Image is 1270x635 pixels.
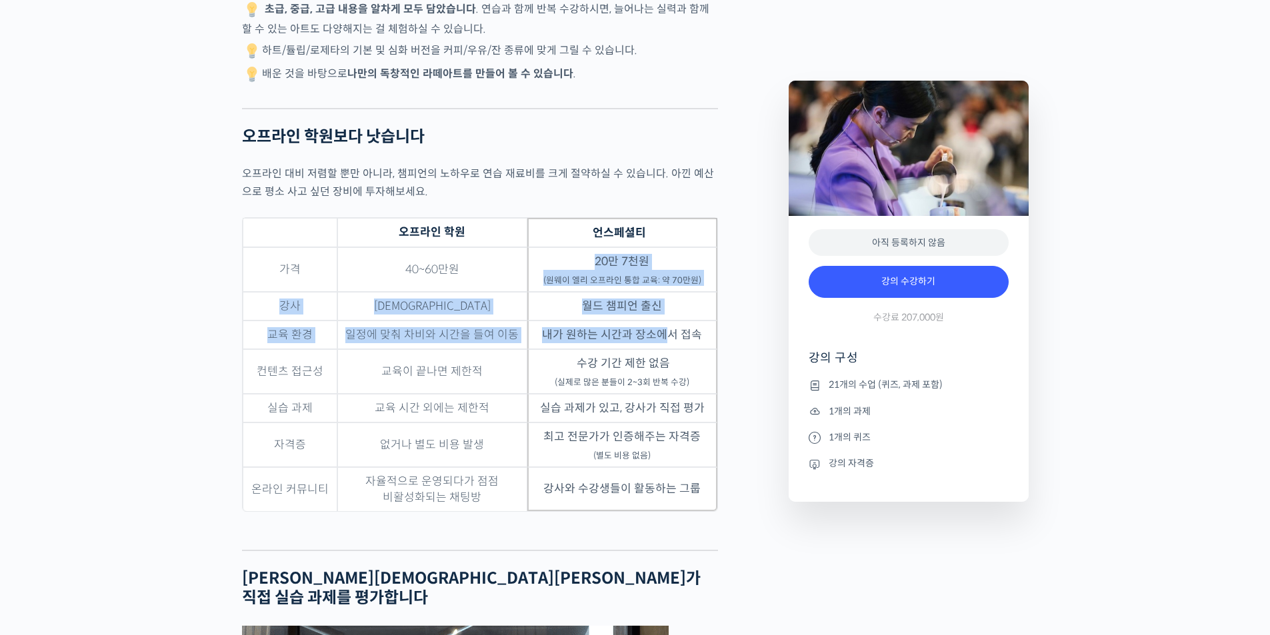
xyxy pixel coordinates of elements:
[244,67,260,83] img: 💡
[265,3,476,17] strong: 초급, 중급, 고급 내용을 알차게 모두 담았습니다
[527,292,717,320] td: 월드 챔피언 출신
[527,394,717,422] td: 실습 과제가 있고, 강사가 직접 평가
[527,247,717,292] td: 20만 7천원
[122,443,138,454] span: 대화
[809,456,1009,472] li: 강의 자격증
[809,350,1009,376] h4: 강의 구성
[242,41,718,61] p: 하트/튤립/로제타의 기본 및 심화 버전을 커피/우유/잔 종류에 맞게 그릴 수 있습니다.
[399,225,465,239] strong: 오프라인 학원
[42,442,50,453] span: 홈
[242,127,425,147] strong: 오프라인 학원보다 낫습니다
[172,422,256,456] a: 설정
[347,67,573,81] strong: 나만의 독창적인 라떼아트를 만들어 볼 수 있습니다
[243,349,337,394] td: 컨텐츠 접근성
[4,422,88,456] a: 홈
[242,568,701,608] strong: [PERSON_NAME][DEMOGRAPHIC_DATA][PERSON_NAME]가 직접 실습 과제를 평가합니다
[337,467,527,511] td: 자율적으로 운영되다가 점점 비활성화되는 채팅방
[527,349,717,394] td: 수강 기간 제한 없음
[243,320,337,349] td: 교육 환경
[593,450,651,461] sub: (별도 비용 없음)
[543,275,701,286] sub: (원웨이 엘리 오프라인 통합 교육: 약 70만원)
[809,229,1009,257] div: 아직 등록하지 않음
[527,422,717,467] td: 최고 전문가가 인증해주는 자격증
[243,247,337,292] td: 가격
[244,2,260,18] img: 💡
[809,403,1009,419] li: 1개의 과제
[809,377,1009,393] li: 21개의 수업 (퀴즈, 과제 포함)
[555,377,689,388] sub: (실제로 많은 분들이 2~3회 반복 수강)
[88,422,172,456] a: 대화
[809,429,1009,445] li: 1개의 퀴즈
[243,467,337,511] td: 온라인 커뮤니티
[873,311,944,324] span: 수강료 207,000원
[242,165,718,201] p: 오프라인 대비 저렴할 뿐만 아니라, 챔피언의 노하우로 연습 재료비를 크게 절약하실 수 있습니다. 아낀 예산으로 평소 사고 싶던 장비에 투자해보세요.
[337,247,527,292] td: 40~60만원
[337,320,527,349] td: 일정에 맞춰 차비와 시간을 들여 이동
[337,292,527,320] td: [DEMOGRAPHIC_DATA]
[243,394,337,422] td: 실습 과제
[527,218,717,247] th: 언스페셜티
[809,266,1009,298] a: 강의 수강하기
[243,292,337,320] td: 강사
[243,422,337,467] td: 자격증
[242,65,718,85] p: 배운 것을 바탕으로 .
[244,43,260,59] img: 💡
[527,467,717,511] td: 강사와 수강생들이 활동하는 그룹
[527,320,717,349] td: 내가 원하는 시간과 장소에서 접속
[337,422,527,467] td: 없거나 별도 비용 발생
[337,394,527,422] td: 교육 시간 외에는 제한적
[337,349,527,394] td: 교육이 끝나면 제한적
[206,442,222,453] span: 설정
